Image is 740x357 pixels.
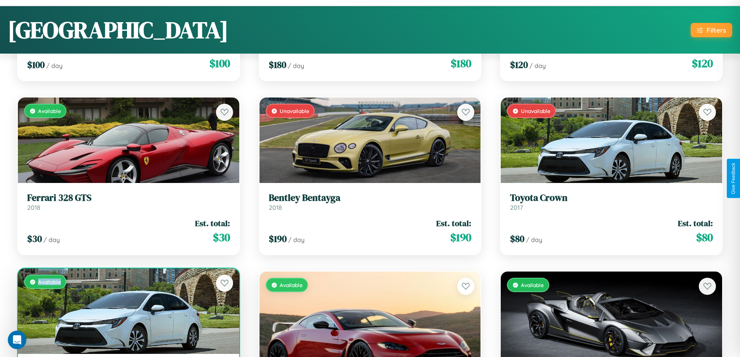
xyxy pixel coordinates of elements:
[209,56,230,71] span: $ 100
[27,204,40,211] span: 2018
[269,204,282,211] span: 2018
[510,204,523,211] span: 2017
[731,163,736,194] div: Give Feedback
[450,230,471,245] span: $ 190
[529,62,546,70] span: / day
[510,232,524,245] span: $ 80
[288,62,304,70] span: / day
[269,58,286,71] span: $ 180
[195,218,230,229] span: Est. total:
[280,108,309,114] span: Unavailable
[521,108,550,114] span: Unavailable
[521,282,544,288] span: Available
[38,108,61,114] span: Available
[27,192,230,211] a: Ferrari 328 GTS2018
[46,62,63,70] span: / day
[27,58,45,71] span: $ 100
[213,230,230,245] span: $ 30
[678,218,713,229] span: Est. total:
[436,218,471,229] span: Est. total:
[27,232,42,245] span: $ 30
[696,230,713,245] span: $ 80
[8,331,26,349] iframe: Intercom live chat
[269,192,472,211] a: Bentley Bentayga2018
[288,236,305,244] span: / day
[510,192,713,204] h3: Toyota Crown
[692,56,713,71] span: $ 120
[691,23,732,37] button: Filters
[280,282,303,288] span: Available
[38,279,61,285] span: Available
[27,192,230,204] h3: Ferrari 328 GTS
[526,236,542,244] span: / day
[510,58,528,71] span: $ 120
[451,56,471,71] span: $ 180
[44,236,60,244] span: / day
[269,192,472,204] h3: Bentley Bentayga
[8,14,228,46] h1: [GEOGRAPHIC_DATA]
[707,26,726,34] div: Filters
[510,192,713,211] a: Toyota Crown2017
[269,232,287,245] span: $ 190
